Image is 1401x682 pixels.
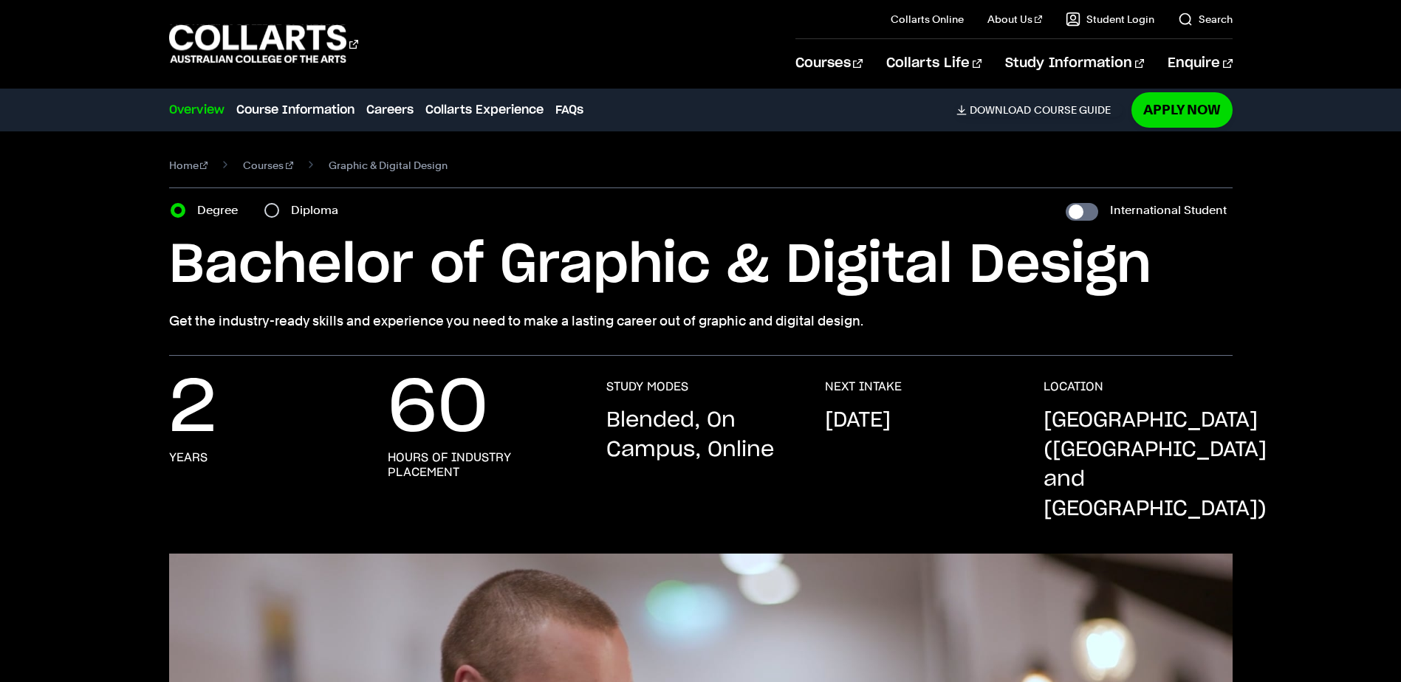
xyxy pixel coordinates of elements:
[891,12,964,27] a: Collarts Online
[1044,379,1103,394] h3: LOCATION
[169,101,225,119] a: Overview
[825,406,891,435] p: [DATE]
[388,450,577,480] h3: hours of industry placement
[236,101,354,119] a: Course Information
[388,379,488,438] p: 60
[169,23,358,65] div: Go to homepage
[366,101,414,119] a: Careers
[169,450,208,465] h3: years
[169,379,216,438] p: 2
[956,103,1123,117] a: DownloadCourse Guide
[1178,12,1233,27] a: Search
[555,101,583,119] a: FAQs
[291,200,347,221] label: Diploma
[825,379,902,394] h3: NEXT INTAKE
[1168,39,1232,88] a: Enquire
[886,39,982,88] a: Collarts Life
[606,406,795,465] p: Blended, On Campus, Online
[606,379,688,394] h3: STUDY MODES
[970,103,1031,117] span: Download
[1131,92,1233,127] a: Apply Now
[795,39,863,88] a: Courses
[169,155,208,176] a: Home
[169,311,1233,331] p: Get the industry-ready skills and experience you need to make a lasting career out of graphic and...
[1066,12,1154,27] a: Student Login
[329,155,448,176] span: Graphic & Digital Design
[1110,200,1227,221] label: International Student
[243,155,293,176] a: Courses
[169,232,1233,299] h1: Bachelor of Graphic & Digital Design
[197,200,247,221] label: Degree
[1005,39,1144,88] a: Study Information
[1044,406,1267,524] p: [GEOGRAPHIC_DATA] ([GEOGRAPHIC_DATA] and [GEOGRAPHIC_DATA])
[987,12,1042,27] a: About Us
[425,101,544,119] a: Collarts Experience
